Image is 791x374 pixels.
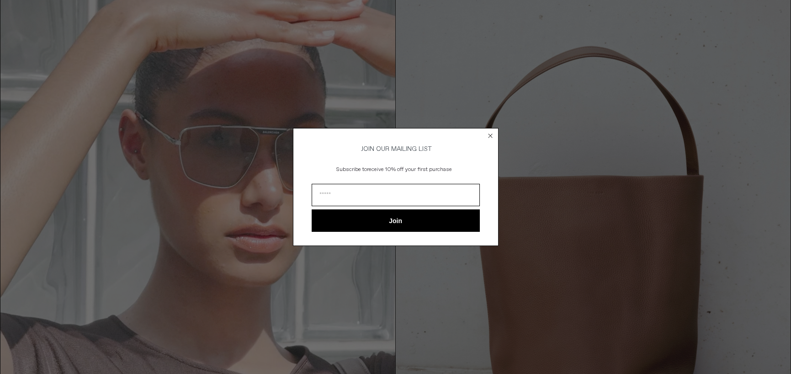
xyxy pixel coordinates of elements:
[367,166,452,173] span: receive 10% off your first purchase
[312,184,480,206] input: Email
[486,131,495,140] button: Close dialog
[360,145,432,153] span: JOIN OUR MAILING LIST
[336,166,367,173] span: Subscribe to
[312,209,480,232] button: Join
